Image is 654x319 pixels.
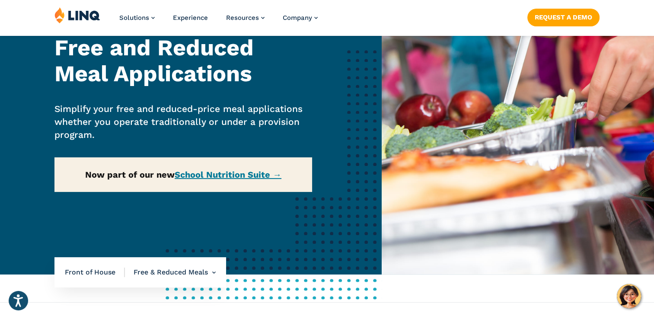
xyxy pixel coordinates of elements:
span: Front of House [65,268,125,277]
button: Hello, have a question? Let’s chat. [617,284,641,308]
li: Free & Reduced Meals [125,257,216,287]
a: Company [283,14,318,22]
a: Request a Demo [527,9,600,26]
span: Solutions [119,14,149,22]
span: Resources [226,14,259,22]
p: Simplify your free and reduced-price meal applications whether you operate traditionally or under... [54,102,312,141]
nav: Button Navigation [527,7,600,26]
strong: Now part of our new [85,169,281,180]
nav: Primary Navigation [119,7,318,35]
span: Company [283,14,312,22]
strong: Free and Reduced Meal Applications [54,35,254,87]
a: Solutions [119,14,155,22]
a: Experience [173,14,208,22]
a: Resources [226,14,265,22]
img: LINQ | K‑12 Software [54,7,100,23]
